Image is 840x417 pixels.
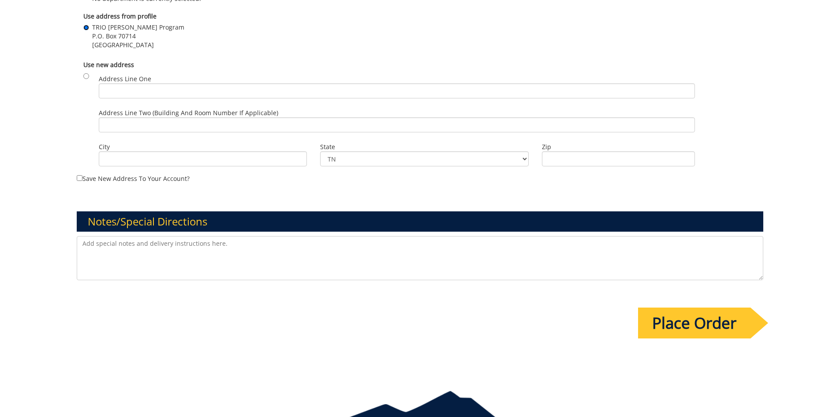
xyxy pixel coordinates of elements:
b: Use address from profile [83,12,157,20]
span: TRIO [PERSON_NAME] Program [92,23,184,32]
input: Save new address to your account? [77,175,82,181]
label: Address Line Two (Building and Room Number if applicable) [99,109,695,132]
input: TRIO [PERSON_NAME] Program P.O. Box 70714 [GEOGRAPHIC_DATA] [83,25,89,30]
input: Zip [542,151,695,166]
label: City [99,143,307,151]
label: State [320,143,529,151]
input: Place Order [638,308,750,338]
span: [GEOGRAPHIC_DATA] [92,41,184,49]
label: Address Line One [99,75,695,98]
label: Zip [542,143,695,151]
input: Address Line Two (Building and Room Number if applicable) [99,117,695,132]
b: Use new address [83,60,134,69]
span: P.O. Box 70714 [92,32,184,41]
input: Address Line One [99,83,695,98]
h3: Notes/Special Directions [77,211,764,232]
input: City [99,151,307,166]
